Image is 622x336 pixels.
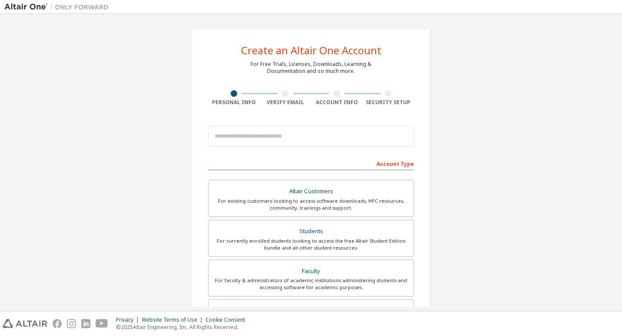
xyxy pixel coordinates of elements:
div: Account Info [311,99,363,106]
div: Everyone else [214,305,408,317]
img: Altair One [4,3,113,11]
div: Verify Email [260,99,311,106]
div: Students [214,225,408,237]
div: Account Type [208,156,414,170]
img: facebook.svg [53,319,62,328]
p: © 2025 Altair Engineering, Inc. All Rights Reserved. [116,323,250,331]
div: Faculty [214,265,408,277]
div: Privacy [116,316,142,323]
div: For Free Trials, Licenses, Downloads, Learning & Documentation and so much more. [251,61,371,75]
div: Security Setup [363,99,414,106]
div: Altair Customers [214,185,408,198]
div: Personal Info [208,99,260,106]
img: instagram.svg [67,319,76,328]
img: altair_logo.svg [3,319,47,328]
div: Website Terms of Use [142,316,205,323]
div: For currently enrolled students looking to access the free Altair Student Edition bundle and all ... [214,237,408,251]
img: linkedin.svg [81,319,90,328]
div: For existing customers looking to access software downloads, HPC resources, community, trainings ... [214,198,408,211]
div: Create an Altair One Account [241,45,381,56]
div: For faculty & administrators of academic institutions administering students and accessing softwa... [214,277,408,291]
div: Cookie Consent [205,316,250,323]
img: youtube.svg [96,319,108,328]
